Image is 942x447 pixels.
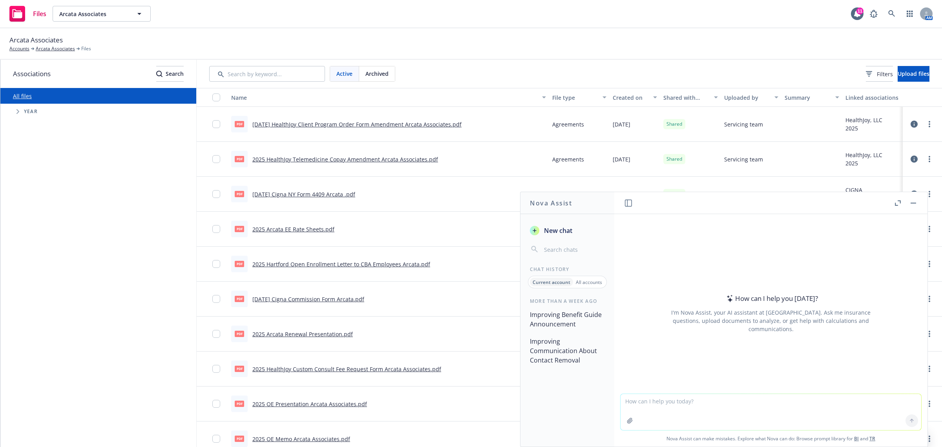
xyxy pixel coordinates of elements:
a: more [925,364,934,374]
div: More than a week ago [520,298,614,304]
a: [DATE] Cigna Commission Form Arcata.pdf [252,295,364,303]
span: pdf [235,366,244,372]
div: CIGNA [845,186,862,194]
a: more [925,399,934,409]
div: Shared with client [663,93,709,102]
span: Files [33,11,46,17]
a: Accounts [9,45,29,52]
span: [DATE] [613,190,630,198]
div: 2025 [845,124,882,132]
span: pdf [235,226,244,232]
div: Name [231,93,537,102]
span: Shared [666,191,682,198]
input: Toggle Row Selected [212,120,220,128]
input: Toggle Row Selected [212,365,220,373]
button: File type [549,88,610,107]
span: Filters [866,70,893,78]
div: Linked associations [845,93,900,102]
span: Nova Assist can make mistakes. Explore what Nova can do: Browse prompt library for and [617,431,924,447]
a: more [925,294,934,304]
span: pdf [235,296,244,302]
span: pdf [235,436,244,442]
a: 2025 Hartford Open Enrollment Letter to CBA Employees Arcata.pdf [252,260,430,268]
span: Arcata Associates [59,10,127,18]
input: Toggle Row Selected [212,330,220,338]
a: more [925,259,934,269]
a: more [925,119,934,129]
span: pdf [235,121,244,127]
span: pdf [235,156,244,162]
div: Uploaded by [724,93,770,102]
a: more [925,434,934,443]
div: HealthJoy, LLC [845,151,882,159]
div: How can I help you [DATE]? [724,293,818,304]
button: New chat [527,223,608,238]
span: Associations [13,69,51,79]
a: [DATE] Cigna NY Form 4409 Arcata .pdf [252,191,355,198]
button: Upload files [898,66,929,82]
a: BI [854,435,859,442]
span: pdf [235,261,244,267]
p: Current account [533,279,570,286]
button: Filters [866,66,893,82]
input: Toggle Row Selected [212,435,220,443]
a: Switch app [902,6,918,22]
span: pdf [235,401,244,407]
span: [DATE] [613,155,630,163]
a: 2025 Arcata Renewal Presentation.pdf [252,330,353,338]
input: Toggle Row Selected [212,400,220,408]
button: Linked associations [842,88,903,107]
span: Servicing team [724,190,763,198]
input: Toggle Row Selected [212,190,220,198]
div: HealthJoy, LLC [845,116,882,124]
input: Toggle Row Selected [212,155,220,163]
a: Search [884,6,900,22]
span: Shared [666,121,682,128]
a: 2025 OE Memo Arcata Associates.pdf [252,435,350,443]
a: All files [13,92,32,100]
input: Search chats [542,244,605,255]
span: Active [336,70,352,78]
a: Report a Bug [866,6,882,22]
span: New chat [542,226,572,235]
div: File type [552,93,598,102]
div: 11 [856,6,863,13]
div: I'm Nova Assist, your AI assistant at [GEOGRAPHIC_DATA]. Ask me insurance questions, upload docum... [661,308,881,333]
div: Chat History [520,266,614,273]
div: Search [156,66,184,81]
input: Toggle Row Selected [212,260,220,268]
input: Select all [212,93,220,101]
span: Filters [877,70,893,78]
h1: Nova Assist [530,198,572,208]
span: Servicing team [724,120,763,128]
button: SearchSearch [156,66,184,82]
span: Agreements [552,190,584,198]
a: TR [869,435,875,442]
div: Created on [613,93,648,102]
a: Arcata Associates [36,45,75,52]
span: Upload files [898,70,929,77]
div: 2025 [845,159,882,167]
p: All accounts [576,279,602,286]
a: more [925,154,934,164]
span: Agreements [552,120,584,128]
a: 2025 OE Presentation Arcata Associates.pdf [252,400,367,408]
span: Year [24,109,38,114]
span: Archived [365,70,389,78]
a: 2025 HealthJoy Custom Consult Fee Request Form Arcata Associates.pdf [252,365,441,373]
a: 2025 HealthJoy Telemedicine Copay Amendment Arcata Associates.pdf [252,156,438,163]
svg: Search [156,71,162,77]
a: 2025 Arcata EE Rate Sheets.pdf [252,225,334,233]
span: Servicing team [724,155,763,163]
span: pdf [235,331,244,337]
span: Arcata Associates [9,35,63,45]
button: Improving Communication About Contact Removal [527,334,608,367]
input: Toggle Row Selected [212,295,220,303]
span: [DATE] [613,120,630,128]
input: Search by keyword... [209,66,325,82]
a: more [925,329,934,339]
span: Shared [666,156,682,163]
button: Uploaded by [721,88,782,107]
span: Files [81,45,91,52]
button: Summary [781,88,842,107]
